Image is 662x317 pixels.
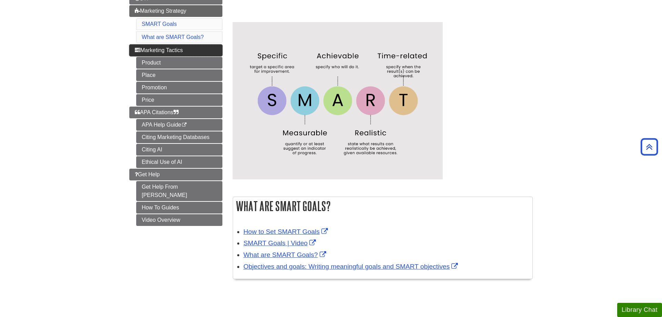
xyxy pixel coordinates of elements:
[233,197,532,215] h2: What are SMART Goals?
[142,21,177,27] a: SMART Goals
[136,94,222,106] a: Price
[135,8,186,14] span: Marketing Strategy
[136,57,222,69] a: Product
[129,5,222,17] a: Marketing Strategy
[136,214,222,226] a: Video Overview
[638,142,660,151] a: Back to Top
[136,131,222,143] a: Citing Marketing Databases
[136,119,222,131] a: APA Help Guide
[142,34,204,40] a: What are SMART Goals?
[617,303,662,317] button: Library Chat
[136,69,222,81] a: Place
[243,251,328,258] a: Link opens in new window
[136,156,222,168] a: Ethical Use of AI
[136,144,222,156] a: Citing AI
[129,169,222,180] a: Get Help
[135,171,160,177] span: Get Help
[243,263,460,270] a: Link opens in new window
[136,202,222,214] a: How To Guides
[243,228,330,235] a: Link opens in new window
[129,107,222,118] a: APA Citations
[233,22,443,180] img: smart goals
[181,123,187,127] i: This link opens in a new window
[136,181,222,201] a: Get Help From [PERSON_NAME]
[129,44,222,56] a: Marketing Tactics
[135,109,179,115] span: APA Citations
[243,239,318,247] a: Link opens in new window
[136,82,222,93] a: Promotion
[135,47,183,53] span: Marketing Tactics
